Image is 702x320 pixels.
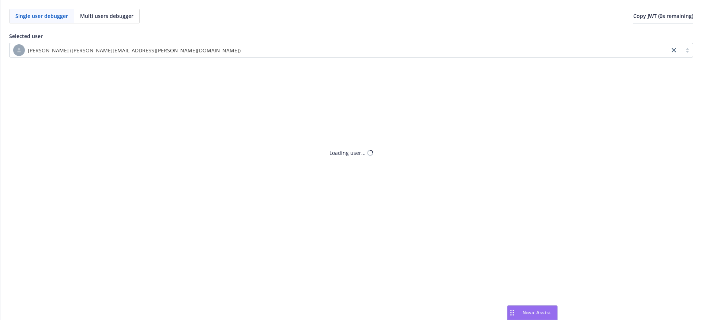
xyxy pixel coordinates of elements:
[9,33,43,40] span: Selected user
[13,44,666,56] span: [PERSON_NAME] ([PERSON_NAME][EMAIL_ADDRESS][PERSON_NAME][DOMAIN_NAME])
[669,46,678,55] a: close
[507,306,517,320] div: Drag to move
[28,46,241,54] span: [PERSON_NAME] ([PERSON_NAME][EMAIL_ADDRESS][PERSON_NAME][DOMAIN_NAME])
[633,12,693,19] span: Copy JWT ( 0 s remaining)
[633,9,693,23] button: Copy JWT (0s remaining)
[80,12,133,20] span: Multi users debugger
[522,309,551,316] span: Nova Assist
[507,305,558,320] button: Nova Assist
[329,149,366,157] div: Loading user...
[15,12,68,20] span: Single user debugger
